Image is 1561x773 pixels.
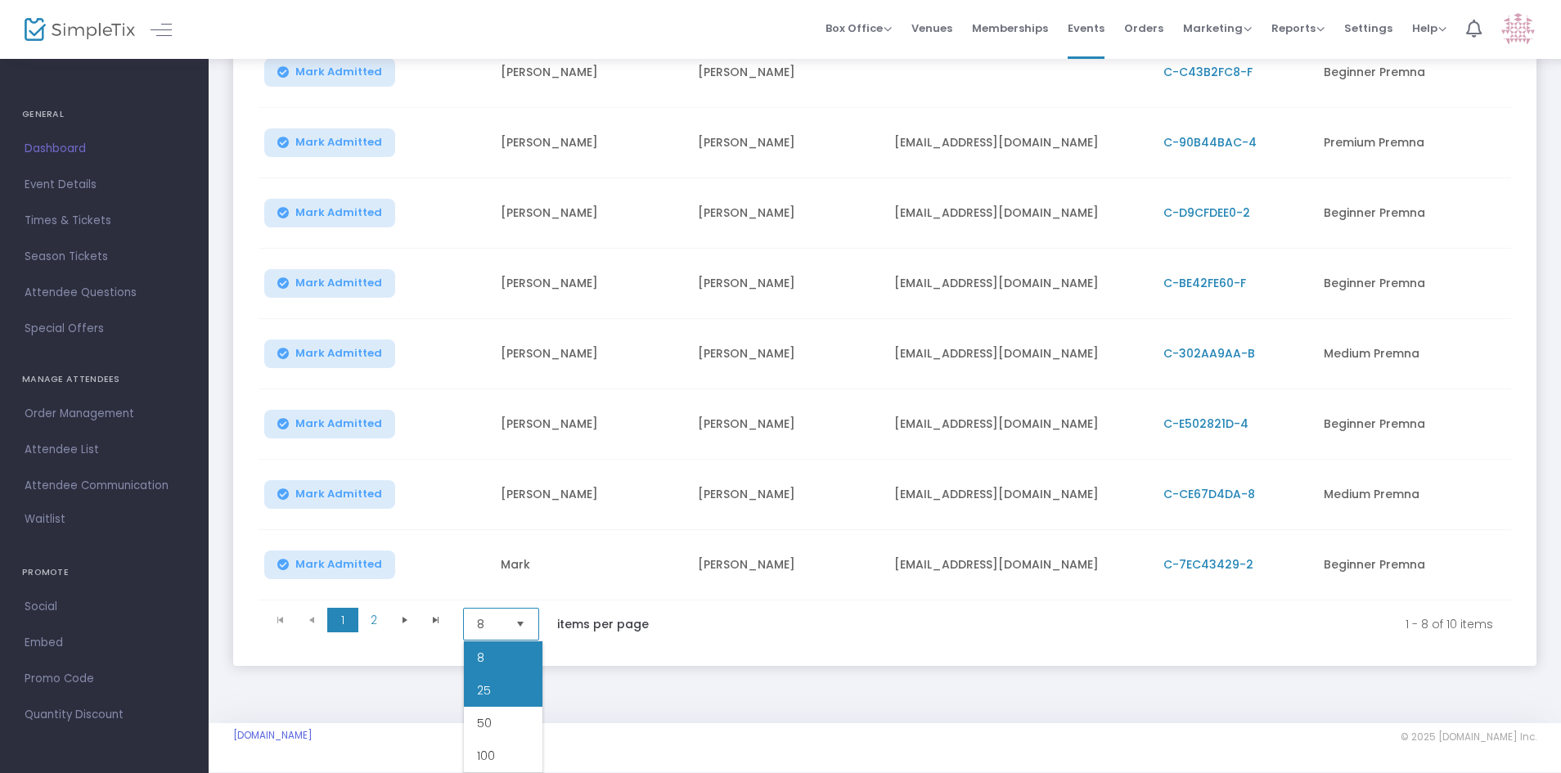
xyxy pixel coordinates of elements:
[1183,20,1252,36] span: Marketing
[25,475,184,497] span: Attendee Communication
[1412,20,1446,36] span: Help
[884,530,1153,600] td: [EMAIL_ADDRESS][DOMAIN_NAME]
[688,389,885,460] td: [PERSON_NAME]
[398,613,412,627] span: Go to the next page
[911,7,952,49] span: Venues
[1163,556,1253,573] span: C-7EC43429-2
[1401,730,1536,744] span: © 2025 [DOMAIN_NAME] Inc.
[25,246,184,267] span: Season Tickets
[884,108,1153,178] td: [EMAIL_ADDRESS][DOMAIN_NAME]
[1163,134,1257,151] span: C-90B44BAC-4
[477,649,484,666] span: 8
[1344,7,1392,49] span: Settings
[264,128,395,157] button: Mark Admitted
[477,616,502,632] span: 8
[25,210,184,231] span: Times & Tickets
[557,616,649,632] label: items per page
[25,138,184,160] span: Dashboard
[1314,108,1511,178] td: Premium Premna
[22,556,187,589] h4: PROMOTE
[825,20,892,36] span: Box Office
[1314,389,1511,460] td: Beginner Premna
[1163,64,1253,80] span: C-C43B2FC8-F
[1314,38,1511,108] td: Beginner Premna
[25,318,184,339] span: Special Offers
[884,319,1153,389] td: [EMAIL_ADDRESS][DOMAIN_NAME]
[972,7,1048,49] span: Memberships
[477,748,495,764] span: 100
[1314,178,1511,249] td: Beginner Premna
[688,530,885,600] td: [PERSON_NAME]
[688,38,885,108] td: [PERSON_NAME]
[264,480,395,509] button: Mark Admitted
[884,460,1153,530] td: [EMAIL_ADDRESS][DOMAIN_NAME]
[491,249,688,319] td: [PERSON_NAME]
[327,608,358,632] span: Page 1
[233,729,313,742] a: [DOMAIN_NAME]
[683,608,1493,640] kendo-pager-info: 1 - 8 of 10 items
[25,439,184,461] span: Attendee List
[25,282,184,303] span: Attendee Questions
[1163,204,1250,221] span: C-D9CFDEE0-2
[22,98,187,131] h4: GENERAL
[295,488,382,501] span: Mark Admitted
[22,363,187,396] h4: MANAGE ATTENDEES
[1314,530,1511,600] td: Beginner Premna
[1163,275,1246,291] span: C-BE42FE60-F
[264,410,395,438] button: Mark Admitted
[884,389,1153,460] td: [EMAIL_ADDRESS][DOMAIN_NAME]
[295,417,382,430] span: Mark Admitted
[509,609,532,640] button: Select
[1163,345,1255,362] span: C-302AA9AA-B
[264,551,395,579] button: Mark Admitted
[421,608,452,632] span: Go to the last page
[688,249,885,319] td: [PERSON_NAME]
[1314,319,1511,389] td: Medium Premna
[1314,460,1511,530] td: Medium Premna
[25,632,184,654] span: Embed
[1068,7,1104,49] span: Events
[295,347,382,360] span: Mark Admitted
[25,174,184,195] span: Event Details
[1314,249,1511,319] td: Beginner Premna
[491,530,688,600] td: Mark
[264,58,395,87] button: Mark Admitted
[491,178,688,249] td: [PERSON_NAME]
[688,178,885,249] td: [PERSON_NAME]
[491,460,688,530] td: [PERSON_NAME]
[264,339,395,368] button: Mark Admitted
[430,613,443,627] span: Go to the last page
[25,704,184,726] span: Quantity Discount
[264,199,395,227] button: Mark Admitted
[477,682,491,699] span: 25
[25,596,184,618] span: Social
[295,65,382,79] span: Mark Admitted
[491,319,688,389] td: [PERSON_NAME]
[295,136,382,149] span: Mark Admitted
[688,108,885,178] td: [PERSON_NAME]
[25,511,65,528] span: Waitlist
[688,460,885,530] td: [PERSON_NAME]
[358,608,389,632] span: Page 2
[491,389,688,460] td: [PERSON_NAME]
[295,276,382,290] span: Mark Admitted
[25,403,184,425] span: Order Management
[1124,7,1163,49] span: Orders
[1163,486,1255,502] span: C-CE67D4DA-8
[295,558,382,571] span: Mark Admitted
[389,608,421,632] span: Go to the next page
[884,178,1153,249] td: [EMAIL_ADDRESS][DOMAIN_NAME]
[1271,20,1325,36] span: Reports
[491,38,688,108] td: [PERSON_NAME]
[688,319,885,389] td: [PERSON_NAME]
[477,715,492,731] span: 50
[25,668,184,690] span: Promo Code
[884,249,1153,319] td: [EMAIL_ADDRESS][DOMAIN_NAME]
[264,269,395,298] button: Mark Admitted
[491,108,688,178] td: [PERSON_NAME]
[1163,416,1248,432] span: C-E502821D-4
[295,206,382,219] span: Mark Admitted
